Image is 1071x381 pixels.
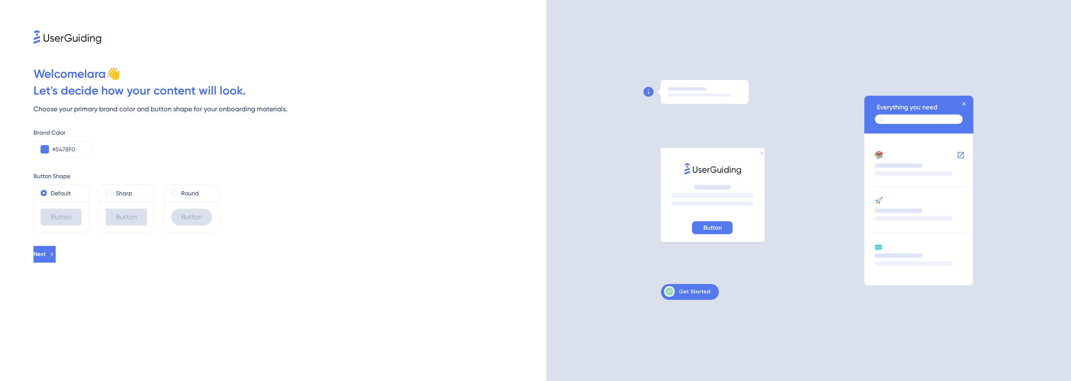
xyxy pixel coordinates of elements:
label: Sharp [116,188,132,198]
div: Button [171,209,212,225]
div: Button [41,209,82,225]
label: Default [51,188,71,198]
div: Brand Color [33,128,546,138]
button: Next [33,246,56,263]
label: Round [181,188,199,198]
div: Let ' s decide how your content will look. [33,82,546,99]
div: Button [106,209,147,225]
div: Button Shape [33,171,546,181]
div: Welcome Iara 👋 [33,66,546,82]
div: Choose your primary brand color and button shape for your onboarding materials. [33,104,546,114]
span: Next [33,249,46,259]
